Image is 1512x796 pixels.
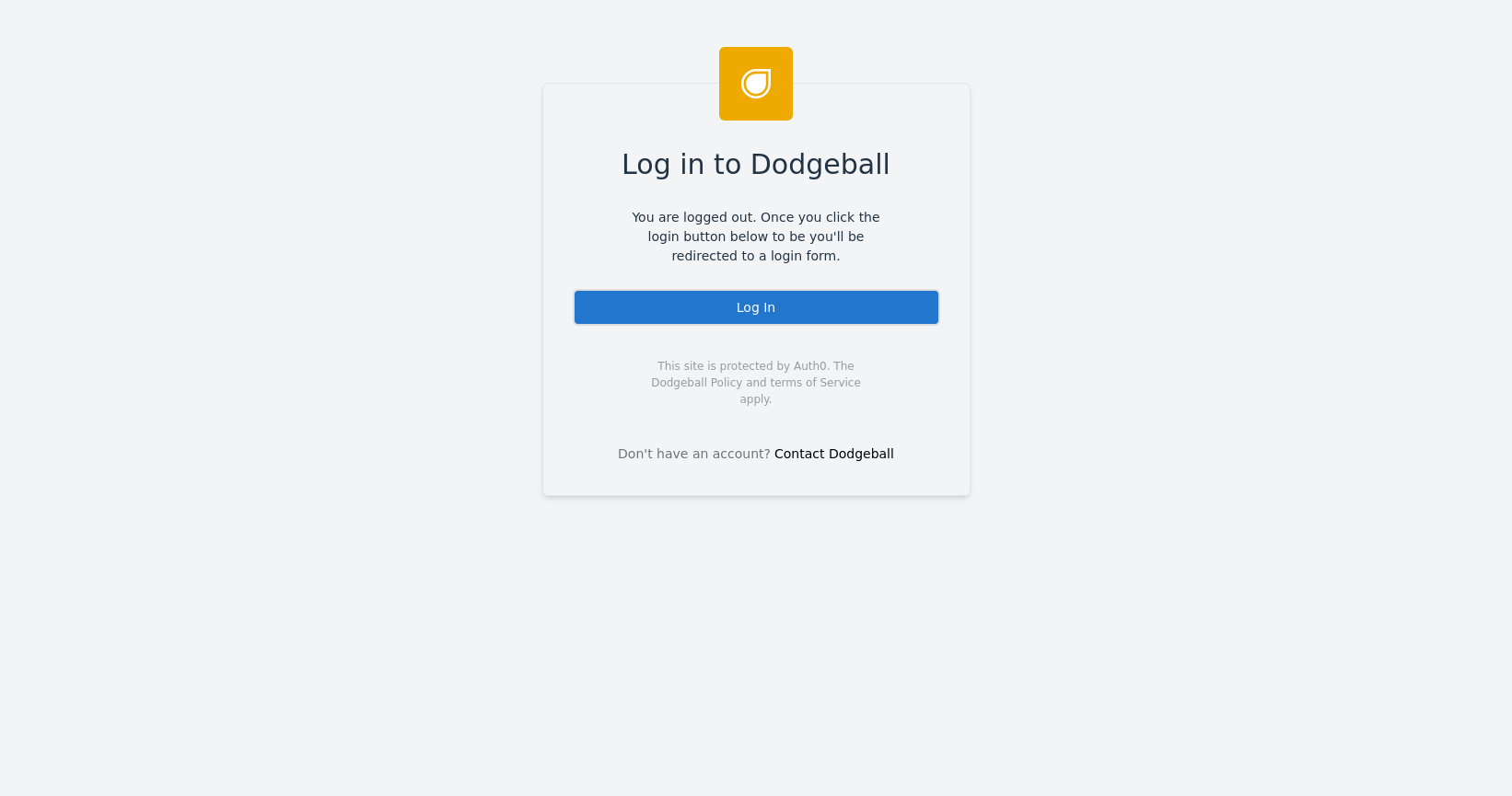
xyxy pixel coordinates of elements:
[618,444,771,464] span: Don't have an account?
[619,208,894,266] span: You are logged out. Once you click the login button below to be you'll be redirected to a login f...
[774,446,894,461] a: Contact Dodgeball
[622,144,890,185] span: Log in to Dodgeball
[573,289,940,326] div: Log In
[635,358,878,408] span: This site is protected by Auth0. The Dodgeball Policy and terms of Service apply.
